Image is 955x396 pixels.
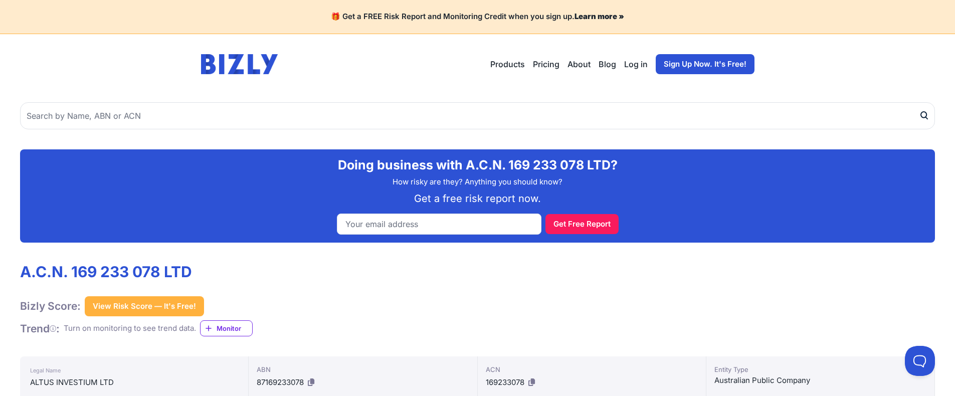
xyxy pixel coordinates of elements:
h1: A.C.N. 169 233 078 LTD [20,263,253,281]
a: Log in [624,58,648,70]
input: Your email address [337,214,541,235]
div: Entity Type [714,364,926,374]
p: Get a free risk report now. [28,191,927,206]
a: Blog [599,58,616,70]
div: ACN [486,364,698,374]
iframe: Toggle Customer Support [905,346,935,376]
a: Monitor [200,320,253,336]
span: 169233078 [486,377,524,387]
a: About [567,58,591,70]
button: View Risk Score — It's Free! [85,296,204,316]
a: Sign Up Now. It's Free! [656,54,754,74]
p: How risky are they? Anything you should know? [28,176,927,188]
span: 87169233078 [257,377,304,387]
div: ABN [257,364,469,374]
div: Turn on monitoring to see trend data. [64,323,196,334]
a: Pricing [533,58,559,70]
h1: Trend : [20,322,60,335]
div: ALTUS INVESTIUM LTD [30,376,238,388]
div: Legal Name [30,364,238,376]
span: Monitor [217,323,252,333]
div: Australian Public Company [714,374,926,386]
input: Search by Name, ABN or ACN [20,102,935,129]
a: Learn more » [575,12,624,21]
h2: Doing business with A.C.N. 169 233 078 LTD? [28,157,927,172]
h1: Bizly Score: [20,299,81,313]
button: Get Free Report [545,214,619,234]
button: Products [490,58,525,70]
h4: 🎁 Get a FREE Risk Report and Monitoring Credit when you sign up. [12,12,943,22]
